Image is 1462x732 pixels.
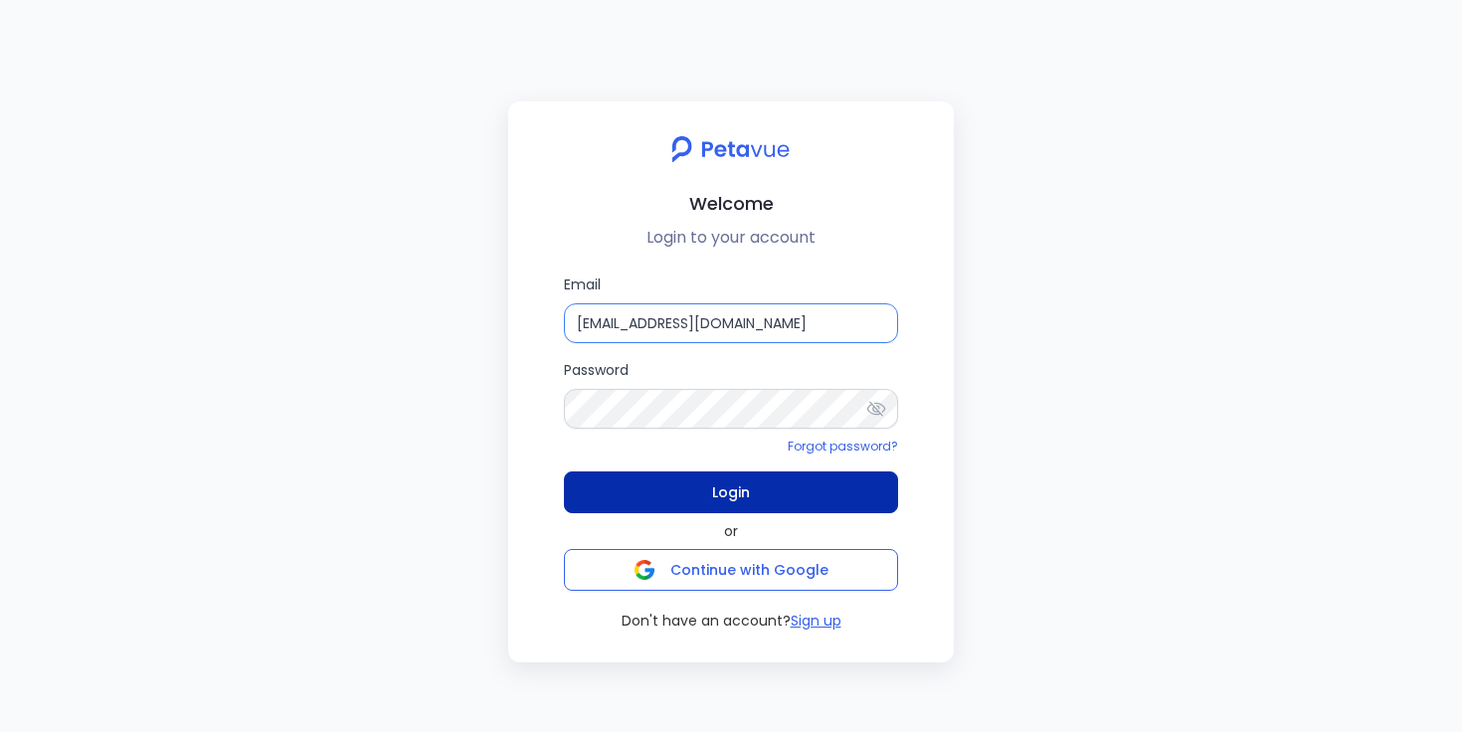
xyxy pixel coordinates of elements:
button: Login [564,471,898,513]
input: Password [564,389,898,429]
span: Login [712,478,750,506]
span: Don't have an account? [622,611,791,631]
p: Login to your account [524,226,938,250]
label: Password [564,359,898,429]
a: Forgot password? [788,438,898,455]
h2: Welcome [524,189,938,218]
label: Email [564,274,898,343]
input: Email [564,303,898,343]
img: petavue logo [658,125,803,173]
button: Continue with Google [564,549,898,591]
span: or [724,521,738,541]
span: Continue with Google [670,560,828,580]
button: Sign up [791,611,841,631]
